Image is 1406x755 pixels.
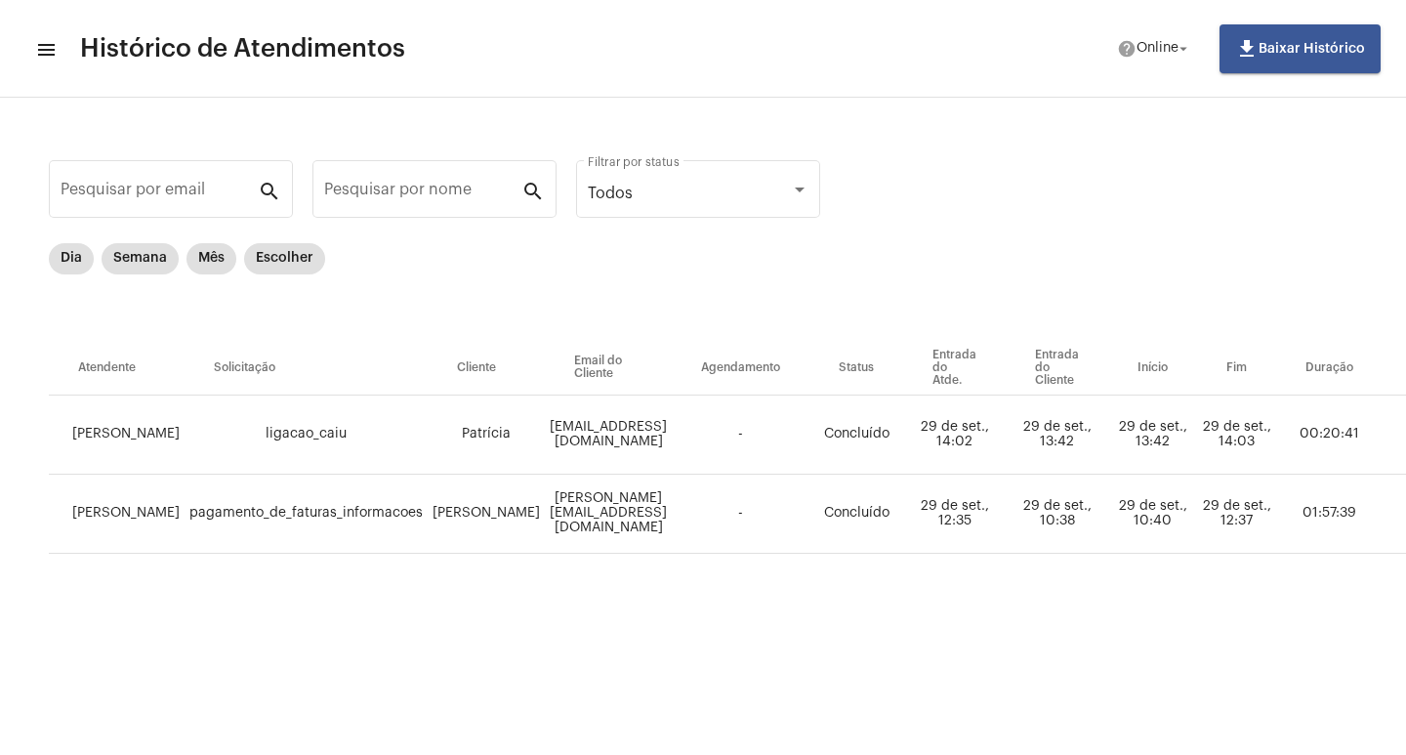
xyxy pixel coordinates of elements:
td: Concluído [809,396,903,475]
th: Cliente [428,341,545,396]
mat-icon: search [258,179,281,202]
td: Concluído [809,475,903,554]
td: [EMAIL_ADDRESS][DOMAIN_NAME] [545,396,672,475]
td: 00:20:41 [1276,396,1383,475]
td: [PERSON_NAME] [49,475,185,554]
td: Patrícia [428,396,545,475]
mat-icon: search [521,179,545,202]
td: 29 de set., 10:38 [1006,475,1108,554]
th: Início [1108,341,1197,396]
td: - [672,475,809,554]
button: Baixar Histórico [1220,24,1381,73]
span: pagamento_de_faturas_informacoes [189,506,423,520]
mat-icon: arrow_drop_down [1175,40,1192,58]
th: Atendente [49,341,185,396]
th: Fim [1197,341,1276,396]
td: 29 de set., 13:42 [1006,396,1108,475]
span: Baixar Histórico [1235,42,1365,56]
span: ligacao_caiu [266,427,347,440]
span: Histórico de Atendimentos [80,33,405,64]
input: Pesquisar por email [61,185,258,202]
th: Agendamento [672,341,809,396]
th: Entrada do Atde. [903,341,1006,396]
td: 29 de set., 13:42 [1108,396,1197,475]
mat-chip: Dia [49,243,94,274]
button: Online [1105,29,1204,68]
mat-chip: Semana [102,243,179,274]
th: Duração [1276,341,1383,396]
td: 01:57:39 [1276,475,1383,554]
th: Status [809,341,903,396]
td: 29 de set., 10:40 [1108,475,1197,554]
th: Email do Cliente [545,341,672,396]
td: [PERSON_NAME] [49,396,185,475]
mat-icon: sidenav icon [35,38,55,62]
td: [PERSON_NAME][EMAIL_ADDRESS][DOMAIN_NAME] [545,475,672,554]
mat-chip: Mês [186,243,236,274]
td: [PERSON_NAME] [428,475,545,554]
td: 29 de set., 12:37 [1197,475,1276,554]
td: 29 de set., 12:35 [903,475,1006,554]
th: Entrada do Cliente [1006,341,1108,396]
mat-icon: help [1117,39,1137,59]
span: Todos [588,186,633,201]
input: Pesquisar por nome [324,185,521,202]
mat-icon: file_download [1235,37,1259,61]
mat-chip: Escolher [244,243,325,274]
td: - [672,396,809,475]
td: 29 de set., 14:02 [903,396,1006,475]
td: 29 de set., 14:03 [1197,396,1276,475]
span: Online [1137,42,1179,56]
th: Solicitação [185,341,428,396]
